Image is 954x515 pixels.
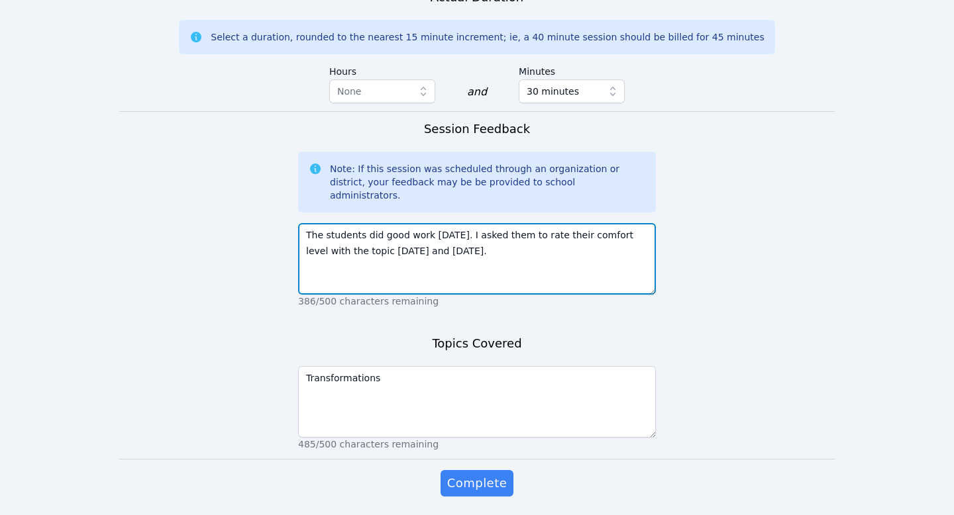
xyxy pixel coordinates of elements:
p: 485/500 characters remaining [298,438,656,451]
button: None [329,79,435,103]
label: Hours [329,60,435,79]
button: 30 minutes [519,79,625,103]
span: None [337,86,362,97]
h3: Session Feedback [424,120,530,138]
p: 386/500 characters remaining [298,295,656,308]
div: Select a duration, rounded to the nearest 15 minute increment; ie, a 40 minute session should be ... [211,30,764,44]
button: Complete [441,470,513,496]
textarea: The students did good work [DATE]. I asked them to rate their comfort level with the topic [DATE]... [298,223,656,295]
span: Complete [447,474,507,492]
div: Note: If this session was scheduled through an organization or district, your feedback may be be ... [330,162,645,202]
label: Minutes [519,60,625,79]
span: 30 minutes [527,83,579,99]
textarea: Transformations [298,366,656,438]
h3: Topics Covered [432,334,521,353]
div: and [467,84,487,100]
